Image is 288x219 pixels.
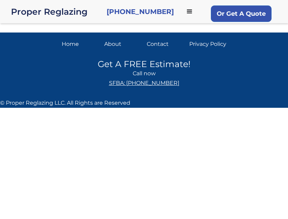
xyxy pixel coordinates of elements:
[104,39,141,49] a: About
[11,7,101,16] a: home
[107,7,174,16] a: [PHONE_NUMBER]
[179,1,200,22] div: menu
[62,39,99,49] a: Home
[11,7,101,16] div: Proper Reglazing
[211,5,272,22] a: Or Get A Quote
[189,39,226,49] a: Privacy Policy
[147,39,184,49] a: Contact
